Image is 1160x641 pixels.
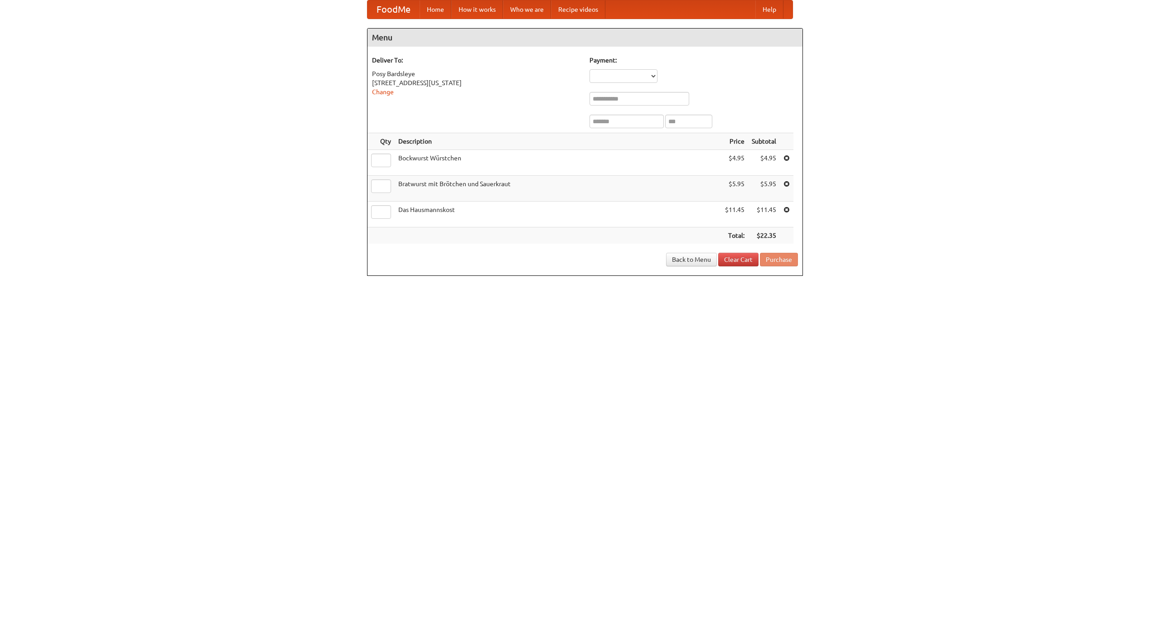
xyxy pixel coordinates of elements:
[395,202,721,227] td: Das Hausmannskost
[367,133,395,150] th: Qty
[367,29,802,47] h4: Menu
[748,176,780,202] td: $5.95
[721,133,748,150] th: Price
[395,150,721,176] td: Bockwurst Würstchen
[748,133,780,150] th: Subtotal
[551,0,605,19] a: Recipe videos
[760,253,798,266] button: Purchase
[372,88,394,96] a: Change
[721,150,748,176] td: $4.95
[395,176,721,202] td: Bratwurst mit Brötchen und Sauerkraut
[721,176,748,202] td: $5.95
[748,227,780,244] th: $22.35
[755,0,783,19] a: Help
[748,150,780,176] td: $4.95
[451,0,503,19] a: How it works
[372,56,580,65] h5: Deliver To:
[590,56,798,65] h5: Payment:
[666,253,717,266] a: Back to Menu
[372,69,580,78] div: Posy Bardsleye
[372,78,580,87] div: [STREET_ADDRESS][US_STATE]
[503,0,551,19] a: Who we are
[721,227,748,244] th: Total:
[395,133,721,150] th: Description
[718,253,759,266] a: Clear Cart
[367,0,420,19] a: FoodMe
[721,202,748,227] td: $11.45
[748,202,780,227] td: $11.45
[420,0,451,19] a: Home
